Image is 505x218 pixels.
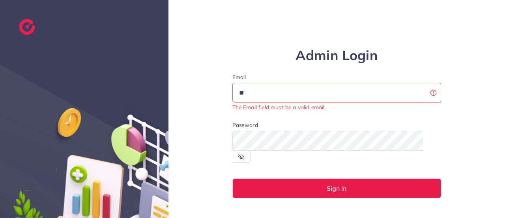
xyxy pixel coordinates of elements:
img: logo [19,19,35,35]
button: Sign In [232,178,441,198]
span: Sign In [327,185,346,191]
label: Email [232,73,441,81]
small: The Email field must be a valid email [232,104,325,110]
label: Password [232,121,258,129]
h1: Admin Login [232,47,441,64]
